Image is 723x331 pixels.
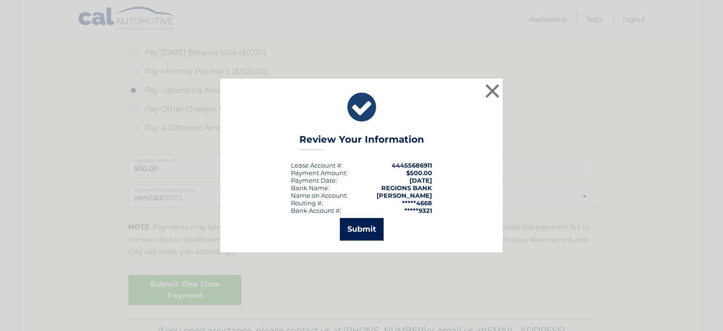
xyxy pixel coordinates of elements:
div: Bank Account #: [291,207,341,214]
strong: 44455686911 [392,161,432,169]
span: [DATE] [410,177,432,184]
span: Payment Date [291,177,336,184]
span: $500.00 [406,169,432,177]
div: Payment Amount: [291,169,347,177]
h3: Review Your Information [299,134,424,150]
button: × [483,81,502,100]
strong: REGIONS BANK [381,184,432,192]
div: : [291,177,337,184]
div: Routing #: [291,199,323,207]
div: Name on Account: [291,192,348,199]
div: Lease Account #: [291,161,343,169]
button: Submit [340,218,384,241]
div: Bank Name: [291,184,329,192]
strong: [PERSON_NAME] [377,192,432,199]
